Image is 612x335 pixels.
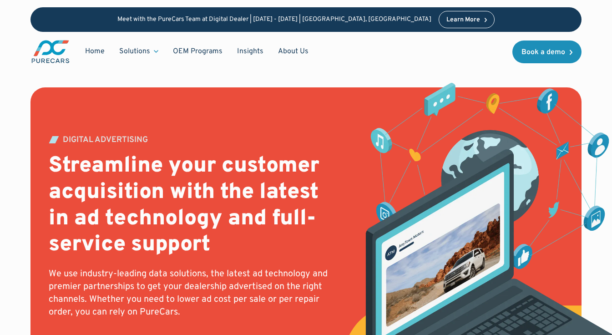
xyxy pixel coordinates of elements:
p: Meet with the PureCars Team at Digital Dealer | [DATE] - [DATE] | [GEOGRAPHIC_DATA], [GEOGRAPHIC_... [117,16,431,24]
div: Learn More [446,17,480,23]
div: Solutions [112,43,166,60]
a: Book a demo [512,41,582,63]
a: main [30,39,71,64]
a: Insights [230,43,271,60]
div: Solutions [119,46,150,56]
p: We use industry-leading data solutions, the latest ad technology and premier partnerships to get ... [49,268,342,319]
a: Learn More [439,11,495,28]
div: Book a demo [521,49,565,56]
div: DIGITAL ADVERTISING [63,136,148,144]
a: OEM Programs [166,43,230,60]
h2: Streamline your customer acquisition with the latest in ad technology and full-service support [49,153,342,258]
a: About Us [271,43,316,60]
img: purecars logo [30,39,71,64]
a: Home [78,43,112,60]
